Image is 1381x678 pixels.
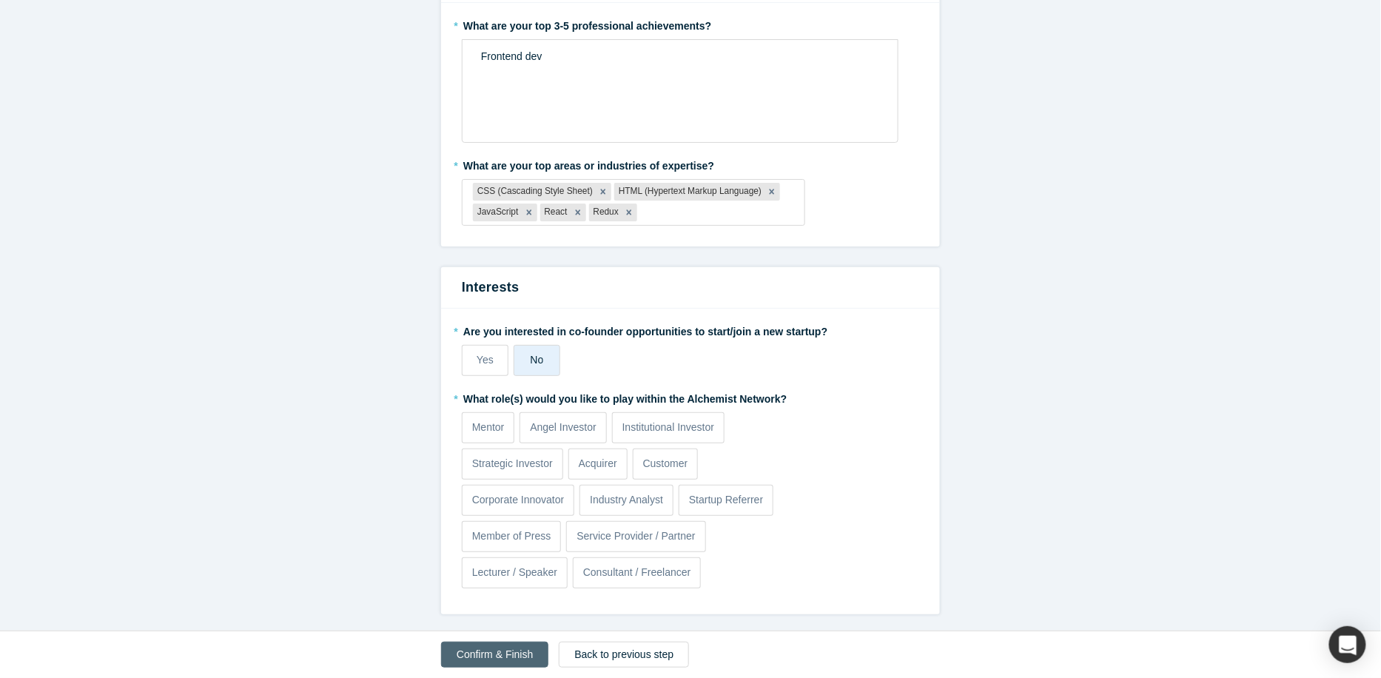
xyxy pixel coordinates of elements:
p: Strategic Investor [472,456,553,471]
p: Corporate Innovator [472,492,565,508]
p: Industry Analyst [590,492,663,508]
p: Institutional Investor [622,420,715,435]
p: Startup Referrer [689,492,763,508]
div: React [540,204,570,221]
div: Redux [589,204,621,221]
div: HTML (Hypertext Markup Language) [614,183,764,201]
p: Customer [643,456,688,471]
div: Remove Redux [621,204,637,221]
span: No [531,354,544,366]
label: What role(s) would you like to play within the Alchemist Network? [462,386,919,407]
div: Remove HTML (Hypertext Markup Language) [764,183,780,201]
label: What are your top areas or industries of expertise? [462,153,919,174]
p: Service Provider / Partner [577,528,695,544]
div: Remove CSS (Cascading Style Sheet) [595,183,611,201]
div: CSS (Cascading Style Sheet) [473,183,595,201]
div: Remove JavaScript [521,204,537,221]
label: Are you interested in co-founder opportunities to start/join a new startup? [462,319,919,340]
p: Angel Investor [530,420,597,435]
div: JavaScript [473,204,521,221]
div: Remove React [570,204,586,221]
p: Member of Press [472,528,551,544]
button: Confirm & Finish [441,642,548,668]
label: What are your top 3-5 professional achievements? [462,13,919,34]
button: Back to previous step [559,642,689,668]
p: Lecturer / Speaker [472,565,557,580]
h3: Interests [462,278,919,298]
div: rdw-editor [472,44,889,69]
span: Frontend dev [481,50,542,62]
p: Acquirer [579,456,617,471]
span: Yes [477,354,494,366]
div: rdw-wrapper [462,39,898,143]
p: Consultant / Freelancer [583,565,691,580]
p: Mentor [472,420,505,435]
